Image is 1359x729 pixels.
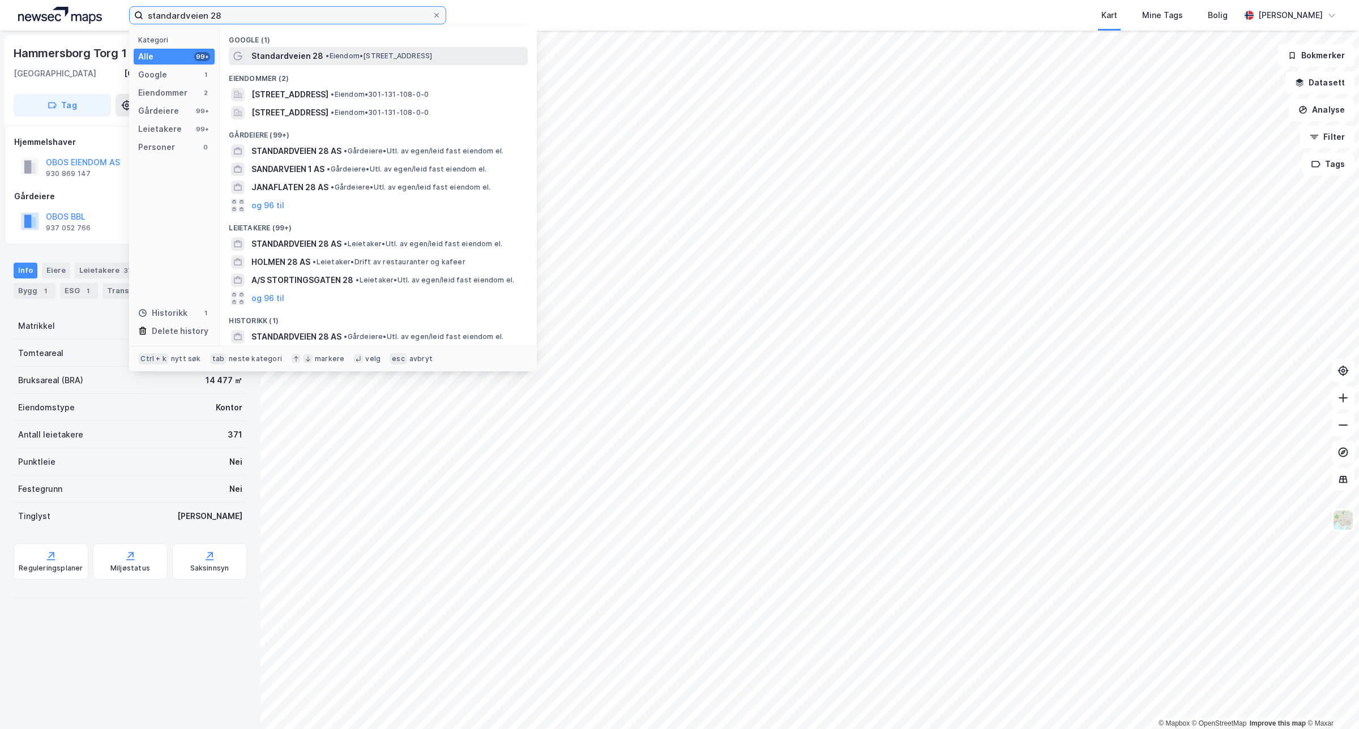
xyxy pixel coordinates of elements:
div: Kontor [216,401,242,414]
div: nytt søk [171,354,201,363]
button: Filter [1300,126,1354,148]
div: Mine Tags [1142,8,1183,22]
span: STANDARDVEIEN 28 AS [251,330,341,344]
div: 937 052 766 [46,224,91,233]
div: Leietakere [75,263,142,278]
div: 99+ [194,125,210,134]
span: Standardveien 28 [251,49,323,63]
span: • [331,90,334,98]
div: Bolig [1208,8,1228,22]
div: Eiendommer (2) [220,65,537,85]
span: • [313,258,316,266]
div: 371 [228,428,242,441]
span: [STREET_ADDRESS] [251,106,328,119]
span: SANDARVEIEN 1 AS [251,162,324,176]
div: Kontrollprogram for chat [1302,675,1359,729]
div: Miljøstatus [110,564,150,573]
button: Analyse [1289,98,1354,121]
div: Leietakere (99+) [220,215,537,235]
div: Ctrl + k [138,353,169,365]
span: • [331,183,334,191]
div: [GEOGRAPHIC_DATA], 208/279 [124,67,247,80]
div: velg [365,354,381,363]
span: Gårdeiere • Utl. av egen/leid fast eiendom el. [331,183,490,192]
div: Google (1) [220,27,537,47]
div: Google [138,68,167,82]
button: Tags [1302,153,1354,175]
div: tab [210,353,227,365]
div: avbryt [409,354,433,363]
div: Personer [138,140,175,154]
span: Gårdeiere • Utl. av egen/leid fast eiendom el. [344,332,503,341]
button: Tag [14,94,111,117]
span: STANDARDVEIEN 28 AS [251,237,341,251]
div: Gårdeiere (99+) [220,122,537,142]
span: Gårdeiere • Utl. av egen/leid fast eiendom el. [344,147,503,156]
div: [GEOGRAPHIC_DATA] [14,67,96,80]
div: Gårdeiere [138,104,179,118]
div: 2 [201,88,210,97]
div: Antall leietakere [18,428,83,441]
div: Transaksjoner [102,283,180,299]
span: Leietaker • Drift av restauranter og kafeer [313,258,465,267]
div: 1 [201,70,210,79]
span: • [356,276,359,284]
div: markere [315,354,344,363]
button: Bokmerker [1278,44,1354,67]
div: Bygg [14,283,55,299]
div: Historikk (1) [220,307,537,328]
span: Gårdeiere • Utl. av egen/leid fast eiendom el. [327,165,486,174]
div: Hjemmelshaver [14,135,246,149]
div: 1 [82,285,93,297]
a: Mapbox [1159,719,1190,727]
span: [STREET_ADDRESS] [251,88,328,101]
div: Kart [1101,8,1117,22]
div: [PERSON_NAME] [1258,8,1323,22]
span: Leietaker • Utl. av egen/leid fast eiendom el. [344,239,502,248]
div: Matrikkel [18,319,55,333]
div: Eiendomstype [18,401,75,414]
div: esc [390,353,407,365]
div: Historikk [138,306,187,320]
div: Bruksareal (BRA) [18,374,83,387]
div: Festegrunn [18,482,62,496]
div: Saksinnsyn [190,564,229,573]
button: Datasett [1285,71,1354,94]
div: 930 869 147 [46,169,91,178]
span: • [344,239,347,248]
img: logo.a4113a55bc3d86da70a041830d287a7e.svg [18,7,102,24]
div: 14 477 ㎡ [206,374,242,387]
div: Gårdeiere [14,190,246,203]
div: Delete history [152,324,208,338]
div: Leietakere [138,122,182,136]
div: Eiendommer [138,86,187,100]
span: • [331,108,334,117]
span: STANDARDVEIEN 28 AS [251,144,341,158]
div: Hammersborg Torg 1 [14,44,129,62]
div: neste kategori [229,354,282,363]
div: Alle [138,50,153,63]
div: Kategori [138,36,215,44]
div: [PERSON_NAME] [177,509,242,523]
button: og 96 til [251,199,284,212]
div: 99+ [194,106,210,115]
div: 99+ [194,52,210,61]
span: Eiendom • [STREET_ADDRESS] [326,52,432,61]
div: Punktleie [18,455,55,469]
div: Tinglyst [18,509,50,523]
span: Leietaker • Utl. av egen/leid fast eiendom el. [356,276,514,285]
div: Reguleringsplaner [19,564,83,573]
div: Nei [229,455,242,469]
iframe: Chat Widget [1302,675,1359,729]
div: Eiere [42,263,70,278]
span: A/S STORTINGSGATEN 28 [251,273,353,287]
span: • [327,165,330,173]
span: HOLMEN 28 AS [251,255,310,269]
span: JANAFLATEN 28 AS [251,181,328,194]
span: Eiendom • 301-131-108-0-0 [331,108,429,117]
input: Søk på adresse, matrikkel, gårdeiere, leietakere eller personer [143,7,432,24]
span: Eiendom • 301-131-108-0-0 [331,90,429,99]
span: • [344,147,347,155]
button: og 96 til [251,291,284,305]
img: Z [1332,509,1354,531]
